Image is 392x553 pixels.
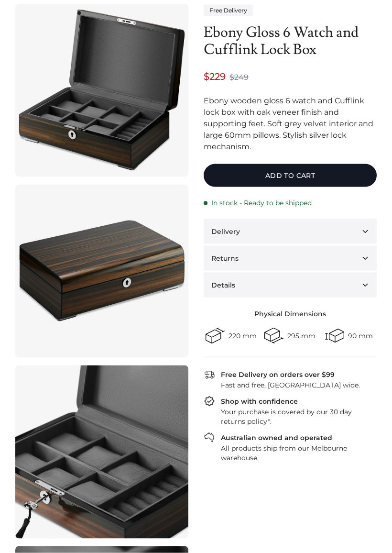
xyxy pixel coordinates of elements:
[264,326,283,345] div: Length
[287,332,316,339] div: 295 mm
[348,332,373,339] div: 90 mm
[221,370,335,379] div: Free Delivery on orders over $99
[229,332,257,339] div: 220 mm
[204,70,226,83] span: $229
[204,219,377,244] button: Delivery
[206,326,225,345] div: Width
[204,309,377,319] div: Physical Dimensions
[229,72,249,83] span: $249
[204,246,377,271] button: Returns
[15,4,188,177] img: Ebony Gloss 6 Watch and Cufflink Lock Box
[204,5,253,16] div: Free Delivery
[211,199,312,208] span: In stock - Ready to be shipped
[215,380,377,390] div: Fast and free, [GEOGRAPHIC_DATA] wide.
[221,433,332,442] div: Australian owned and operated
[204,164,377,187] button: Add to cart
[215,407,377,426] div: Your purchase is covered by our 30 day returns policy*.
[204,95,377,153] div: Ebony wooden gloss 6 watch and Cufflink lock box with oak veneer finish and supporting feet. Soft...
[221,397,298,406] div: Shop with confidence
[325,326,344,345] div: Height
[204,24,377,58] h1: Ebony Gloss 6 Watch and Cufflink Lock Box
[215,443,377,463] div: All products ship from our Melbourne warehouse.
[204,273,377,298] button: Details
